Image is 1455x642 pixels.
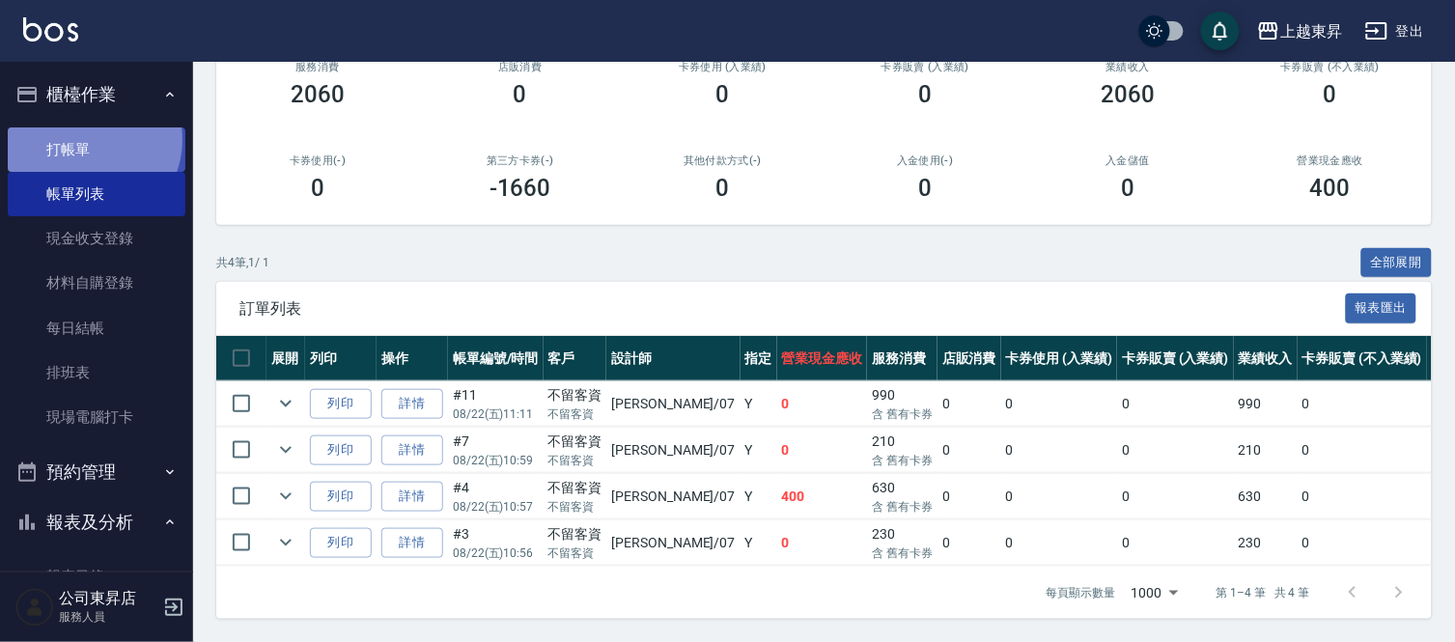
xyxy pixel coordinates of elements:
[741,520,777,566] td: Y
[548,498,602,516] p: 不留客資
[606,336,740,381] th: 設計師
[59,589,157,608] h5: 公司東昇店
[867,520,937,566] td: 230
[867,381,937,427] td: 990
[1234,428,1298,473] td: 210
[8,127,185,172] a: 打帳單
[1280,19,1342,43] div: 上越東昇
[239,61,396,73] h3: 服務消費
[1357,14,1432,49] button: 登出
[645,61,801,73] h2: 卡券使用 (入業績)
[741,381,777,427] td: Y
[59,608,157,626] p: 服務人員
[381,389,443,419] a: 詳情
[548,524,602,544] div: 不留客資
[606,520,740,566] td: [PERSON_NAME] /07
[544,336,607,381] th: 客戶
[310,482,372,512] button: 列印
[741,336,777,381] th: 指定
[1234,381,1298,427] td: 990
[8,395,185,439] a: 現場電腦打卡
[310,389,372,419] button: 列印
[777,474,868,519] td: 400
[1001,428,1118,473] td: 0
[23,17,78,42] img: Logo
[1252,154,1409,167] h2: 營業現金應收
[453,452,539,469] p: 08/22 (五) 10:59
[310,435,372,465] button: 列印
[1298,520,1427,566] td: 0
[291,81,345,108] h3: 2060
[1117,474,1234,519] td: 0
[271,528,300,557] button: expand row
[937,428,1001,473] td: 0
[448,428,544,473] td: #7
[377,336,448,381] th: 操作
[448,520,544,566] td: #3
[741,474,777,519] td: Y
[381,435,443,465] a: 詳情
[442,154,599,167] h2: 第三方卡券(-)
[777,381,868,427] td: 0
[1298,428,1427,473] td: 0
[716,81,730,108] h3: 0
[937,336,1001,381] th: 店販消費
[1001,520,1118,566] td: 0
[872,405,933,423] p: 含 舊有卡券
[777,428,868,473] td: 0
[453,405,539,423] p: 08/22 (五) 11:11
[514,81,527,108] h3: 0
[872,498,933,516] p: 含 舊有卡券
[1001,336,1118,381] th: 卡券使用 (入業績)
[453,498,539,516] p: 08/22 (五) 10:57
[8,306,185,350] a: 每日結帳
[8,350,185,395] a: 排班表
[271,482,300,511] button: expand row
[271,389,300,418] button: expand row
[777,520,868,566] td: 0
[1234,520,1298,566] td: 230
[937,520,1001,566] td: 0
[271,435,300,464] button: expand row
[1201,12,1240,50] button: save
[8,554,185,599] a: 報表目錄
[448,336,544,381] th: 帳單編號/時間
[937,474,1001,519] td: 0
[239,154,396,167] h2: 卡券使用(-)
[8,172,185,216] a: 帳單列表
[448,474,544,519] td: #4
[872,452,933,469] p: 含 舊有卡券
[1001,474,1118,519] td: 0
[15,588,54,627] img: Person
[1101,81,1155,108] h3: 2060
[1298,381,1427,427] td: 0
[548,478,602,498] div: 不留客資
[310,528,372,558] button: 列印
[867,474,937,519] td: 630
[239,299,1346,319] span: 訂單列表
[1001,381,1118,427] td: 0
[741,428,777,473] td: Y
[1298,474,1427,519] td: 0
[1117,336,1234,381] th: 卡券販賣 (入業績)
[1049,154,1206,167] h2: 入金儲值
[1252,61,1409,73] h2: 卡券販賣 (不入業績)
[453,544,539,562] p: 08/22 (五) 10:56
[606,474,740,519] td: [PERSON_NAME] /07
[548,432,602,452] div: 不留客資
[8,447,185,497] button: 預約管理
[548,452,602,469] p: 不留客資
[305,336,377,381] th: 列印
[8,497,185,547] button: 報表及分析
[872,544,933,562] p: 含 舊有卡券
[8,70,185,120] button: 櫃檯作業
[918,175,932,202] h3: 0
[1217,584,1310,601] p: 第 1–4 筆 共 4 筆
[548,544,602,562] p: 不留客資
[1234,474,1298,519] td: 630
[1361,248,1433,278] button: 全部展開
[1124,567,1186,619] div: 1000
[1324,81,1337,108] h3: 0
[490,175,551,202] h3: -1660
[266,336,305,381] th: 展開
